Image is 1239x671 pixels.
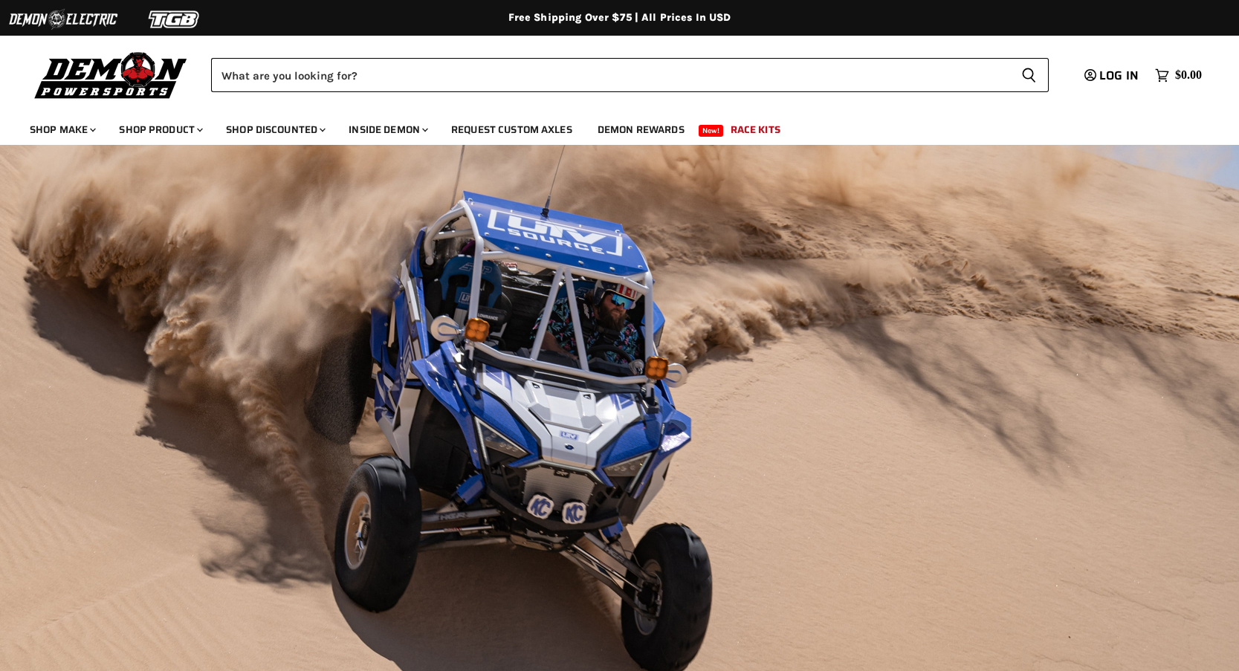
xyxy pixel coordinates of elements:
[30,48,193,101] img: Demon Powersports
[1078,69,1148,82] a: Log in
[1175,68,1202,82] span: $0.00
[337,114,437,145] a: Inside Demon
[119,5,230,33] img: TGB Logo 2
[19,114,105,145] a: Shop Make
[108,114,212,145] a: Shop Product
[19,108,1198,145] ul: Main menu
[211,58,1049,92] form: Product
[25,11,1214,25] div: Free Shipping Over $75 | All Prices In USD
[1009,58,1049,92] button: Search
[699,125,724,137] span: New!
[586,114,696,145] a: Demon Rewards
[1099,66,1139,85] span: Log in
[7,5,119,33] img: Demon Electric Logo 2
[719,114,792,145] a: Race Kits
[1148,65,1209,86] a: $0.00
[211,58,1009,92] input: Search
[440,114,583,145] a: Request Custom Axles
[215,114,334,145] a: Shop Discounted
